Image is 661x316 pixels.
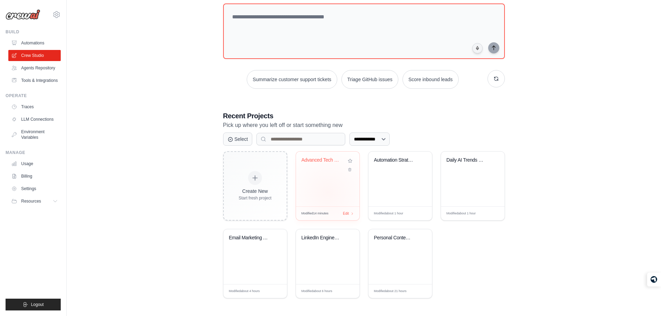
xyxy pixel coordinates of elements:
[229,289,260,294] span: Modified about 4 hours
[472,43,483,53] button: Click to speak your automation idea
[488,70,505,87] button: Get new suggestions
[6,9,40,20] img: Logo
[447,211,476,216] span: Modified about 1 hour
[346,166,354,173] button: Delete project
[8,183,61,194] a: Settings
[8,75,61,86] a: Tools & Integrations
[247,70,337,89] button: Summarize customer support tickets
[8,196,61,207] button: Resources
[302,157,344,163] div: Advanced Tech Job Scraper with CSV Export
[302,211,329,216] span: Modified 14 minutes
[239,195,272,201] div: Start fresh project
[374,235,416,241] div: Personal Content Discovery & Curation
[302,289,332,294] span: Modified about 6 hours
[8,158,61,169] a: Usage
[302,235,344,241] div: LinkedIn Engineering Team Growth Analyzer
[343,211,349,216] span: Edit
[346,157,354,165] button: Add to favorites
[341,70,398,89] button: Triage GitHub issues
[8,114,61,125] a: LLM Connections
[374,211,404,216] span: Modified about 1 hour
[229,235,271,241] div: Email Marketing Automation Suite
[8,171,61,182] a: Billing
[8,37,61,49] a: Automations
[239,188,272,195] div: Create New
[6,29,61,35] div: Build
[374,157,416,163] div: Automation Strategy & Documentation Generator
[223,111,505,121] h3: Recent Projects
[6,150,61,155] div: Manage
[447,157,489,163] div: Daily AI Trends Research Report
[31,302,44,307] span: Logout
[21,198,41,204] span: Resources
[270,289,276,294] span: Edit
[223,133,253,146] button: Select
[343,289,349,294] span: Edit
[415,211,421,216] span: Edit
[402,70,459,89] button: Score inbound leads
[488,211,494,216] span: Edit
[374,289,407,294] span: Modified about 21 hours
[8,126,61,143] a: Environment Variables
[223,121,505,130] p: Pick up where you left off or start something new
[8,62,61,74] a: Agents Repository
[8,50,61,61] a: Crew Studio
[415,289,421,294] span: Edit
[6,299,61,310] button: Logout
[6,93,61,99] div: Operate
[8,101,61,112] a: Traces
